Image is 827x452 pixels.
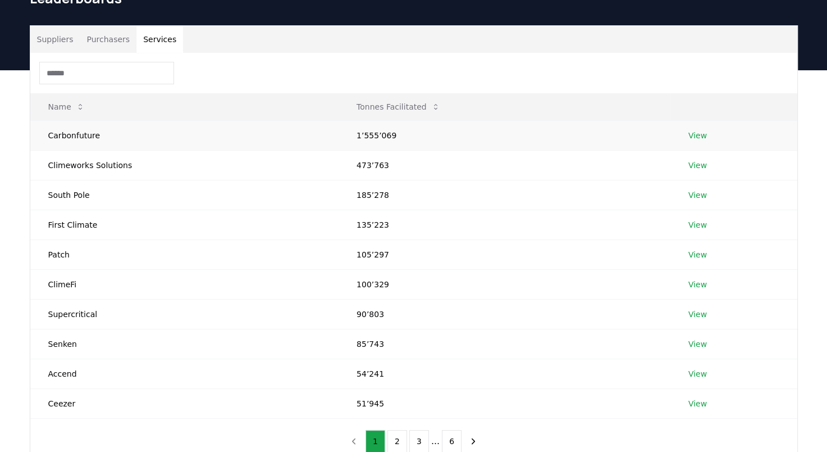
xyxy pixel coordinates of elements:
button: Services [136,26,183,53]
button: Suppliers [30,26,80,53]
td: 90’803 [339,299,670,329]
td: First Climate [30,210,339,239]
td: 100’329 [339,269,670,299]
td: Carbonfuture [30,120,339,150]
td: Supercritical [30,299,339,329]
td: South Pole [30,180,339,210]
a: View [688,219,707,230]
td: 135’223 [339,210,670,239]
a: View [688,189,707,201]
button: Purchasers [80,26,136,53]
td: Ceezer [30,388,339,418]
a: View [688,279,707,290]
a: View [688,309,707,320]
a: View [688,398,707,409]
td: ClimeFi [30,269,339,299]
button: Tonnes Facilitated [348,96,449,118]
td: 105’297 [339,239,670,269]
td: 185’278 [339,180,670,210]
td: 85’743 [339,329,670,359]
td: Patch [30,239,339,269]
a: View [688,160,707,171]
a: View [688,368,707,379]
td: Accend [30,359,339,388]
a: View [688,338,707,350]
td: Senken [30,329,339,359]
td: 473’763 [339,150,670,180]
td: 51’945 [339,388,670,418]
td: 1’555’069 [339,120,670,150]
a: View [688,249,707,260]
td: 54’241 [339,359,670,388]
td: Climeworks Solutions [30,150,339,180]
button: Name [39,96,94,118]
a: View [688,130,707,141]
li: ... [431,435,440,448]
